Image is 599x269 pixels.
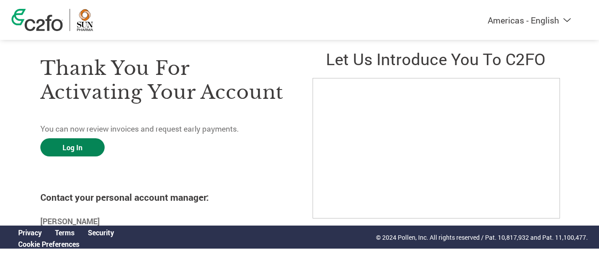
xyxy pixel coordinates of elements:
[376,233,588,242] p: © 2024 Pollen, Inc. All rights reserved / Pat. 10,817,932 and Pat. 11,100,477.
[40,56,287,104] h3: Thank you for activating your account
[18,239,79,249] a: Cookie Preferences, opens a dedicated popup modal window
[313,78,560,218] iframe: C2FO Introduction Video
[12,9,63,31] img: c2fo logo
[55,228,74,237] a: Terms
[77,9,93,31] img: Sun Pharma
[40,138,105,156] a: Log In
[12,239,121,249] div: Open Cookie Preferences Modal
[88,228,114,237] a: Security
[40,191,287,203] h4: Contact your personal account manager:
[313,48,559,70] h2: Let us introduce you to C2FO
[18,228,42,237] a: Privacy
[40,123,287,135] p: You can now review invoices and request early payments.
[40,216,100,226] b: [PERSON_NAME]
